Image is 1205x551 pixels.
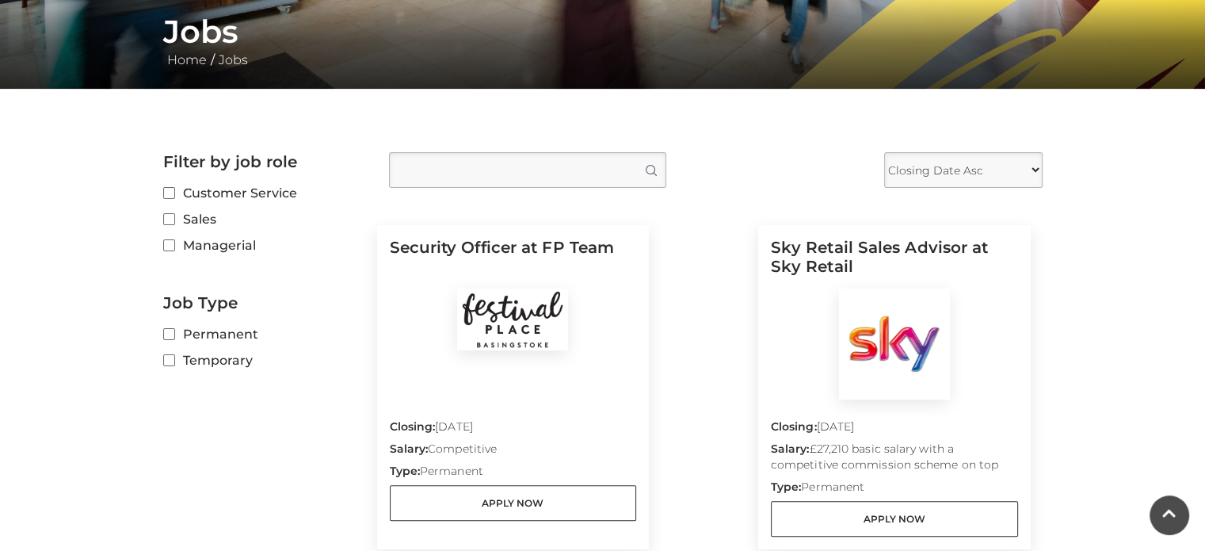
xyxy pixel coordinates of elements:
[163,324,365,344] label: Permanent
[390,464,420,478] strong: Type:
[163,152,365,171] h2: Filter by job role
[163,293,365,312] h2: Job Type
[771,479,1018,501] p: Permanent
[151,13,1054,70] div: /
[771,419,1018,441] p: [DATE]
[163,183,365,203] label: Customer Service
[771,238,1018,289] h5: Sky Retail Sales Advisor at Sky Retail
[390,441,637,463] p: Competitive
[163,209,365,229] label: Sales
[390,238,637,289] h5: Security Officer at FP Team
[163,13,1043,51] h1: Jobs
[390,463,637,485] p: Permanent
[163,350,365,370] label: Temporary
[163,235,365,255] label: Managerial
[771,442,810,456] strong: Salary:
[771,480,801,494] strong: Type:
[457,289,568,350] img: Festival Place
[163,52,211,67] a: Home
[771,441,1018,479] p: £27,210 basic salary with a competitive commission scheme on top
[771,419,817,434] strong: Closing:
[839,289,950,400] img: Sky Retail
[390,419,436,434] strong: Closing:
[390,485,637,521] a: Apply Now
[215,52,252,67] a: Jobs
[390,419,637,441] p: [DATE]
[771,501,1018,537] a: Apply Now
[390,442,429,456] strong: Salary:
